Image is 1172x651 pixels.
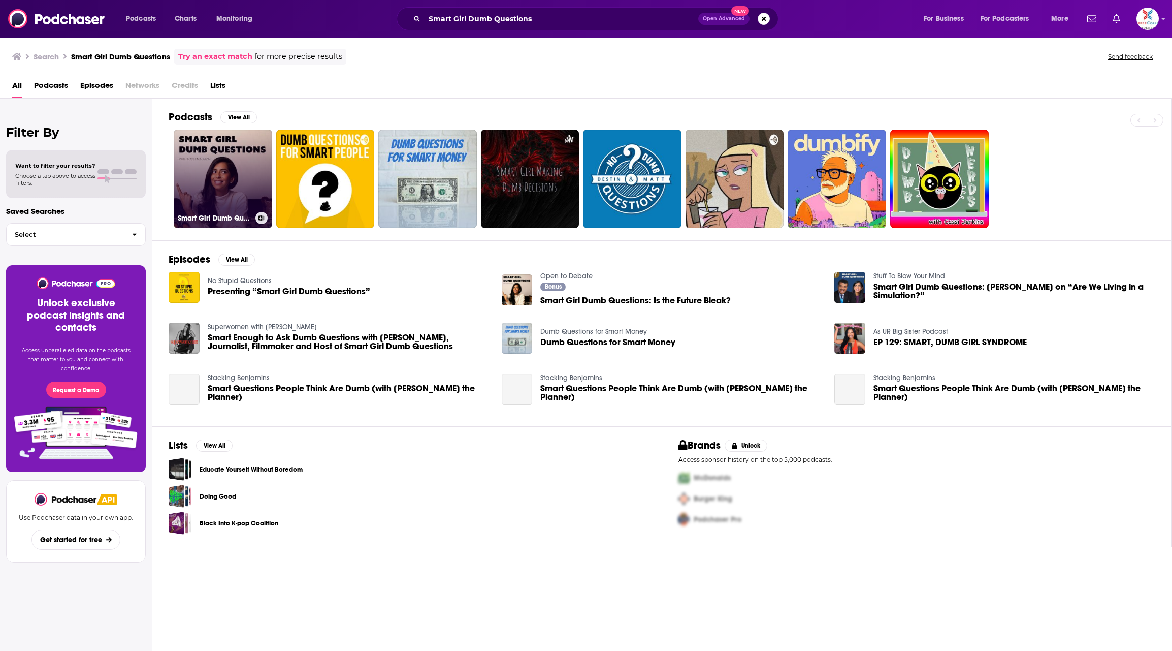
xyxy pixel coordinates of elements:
[15,172,95,187] span: Choose a tab above to access filters.
[1044,11,1081,27] button: open menu
[425,11,698,27] input: Search podcasts, credits, & more...
[15,162,95,169] span: Want to filter your results?
[208,333,490,351] a: Smart Enough to Ask Dumb Questions with Nayeema Raza, Journalist, Filmmaker and Host of Smart Gir...
[834,374,865,405] a: Smart Questions People Think Are Dumb (with Pete the Planner)
[6,223,146,246] button: Select
[502,323,533,354] img: Dumb Questions for Smart Money
[834,323,865,354] a: EP 129: SMART, DUMB GIRL SYNDROME
[8,9,106,28] img: Podchaser - Follow, Share and Rate Podcasts
[209,11,266,27] button: open menu
[1136,8,1159,30] button: Show profile menu
[18,297,134,334] h3: Unlock exclusive podcast insights and contacts
[254,51,342,63] span: for more precise results
[12,77,22,98] a: All
[71,52,170,61] h3: Smart Girl Dumb Questions
[540,296,731,305] a: Smart Girl Dumb Questions: Is the Future Bleak?
[502,274,533,305] img: Smart Girl Dumb Questions: Is the Future Bleak?
[6,206,146,216] p: Saved Searches
[80,77,113,98] a: Episodes
[210,77,225,98] a: Lists
[196,440,233,452] button: View All
[731,6,750,16] span: New
[35,493,97,506] img: Podchaser - Follow, Share and Rate Podcasts
[126,12,156,26] span: Podcasts
[34,77,68,98] span: Podcasts
[1051,12,1068,26] span: More
[6,125,146,140] h2: Filter By
[1109,10,1124,27] a: Show notifications dropdown
[119,11,169,27] button: open menu
[540,384,822,401] span: Smart Questions People Think Are Dumb (with [PERSON_NAME] the Planner)
[873,374,935,382] a: Stacking Benjamins
[873,283,1155,300] a: Smart Girl Dumb Questions: Neil DeGrasse Tyson on “Are We Living in a Simulation?”
[19,514,133,521] p: Use Podchaser data in your own app.
[834,272,865,303] img: Smart Girl Dumb Questions: Neil DeGrasse Tyson on “Are We Living in a Simulation?”
[917,11,976,27] button: open menu
[406,7,788,30] div: Search podcasts, credits, & more...
[674,488,694,509] img: Second Pro Logo
[540,327,647,336] a: Dumb Questions for Smart Money
[169,485,191,508] span: Doing Good
[873,327,948,336] a: As UR Big Sister Podcast
[540,374,602,382] a: Stacking Benjamins
[694,474,731,482] span: McDonalds
[545,284,562,290] span: Bonus
[694,494,732,503] span: Burger King
[168,11,203,27] a: Charts
[200,464,303,475] a: Educate Yourself Without Boredom
[200,491,236,502] a: Doing Good
[540,384,822,401] a: Smart Questions People Think Are Dumb (with Pete the Planner)
[97,494,117,505] img: Podchaser API banner
[540,338,675,347] a: Dumb Questions for Smart Money
[873,272,945,281] a: Stuff To Blow Your Mind
[208,374,270,382] a: Stacking Benjamins
[502,374,533,405] a: Smart Questions People Think Are Dumb (with Pete the Planner)
[178,51,252,63] a: Try an exact match
[36,277,116,289] img: Podchaser - Follow, Share and Rate Podcasts
[725,440,768,452] button: Unlock
[674,468,694,488] img: First Pro Logo
[169,439,188,452] h2: Lists
[698,13,750,25] button: Open AdvancedNew
[703,16,745,21] span: Open Advanced
[208,384,490,401] span: Smart Questions People Think Are Dumb (with [PERSON_NAME] the Planner)
[169,272,200,303] img: Presenting “Smart Girl Dumb Questions”
[169,458,191,481] span: Educate Yourself Without Boredom
[873,283,1155,300] span: Smart Girl Dumb Questions: [PERSON_NAME] on “Are We Living in a Simulation?”
[46,382,106,398] button: Request a Demo
[208,333,490,351] span: Smart Enough to Ask Dumb Questions with [PERSON_NAME], Journalist, Filmmaker and Host of Smart Gi...
[175,12,197,26] span: Charts
[169,512,191,535] a: Black Into K-pop Coalition
[40,536,102,544] span: Get started for free
[31,530,120,550] button: Get started for free
[674,509,694,530] img: Third Pro Logo
[208,287,370,296] a: Presenting “Smart Girl Dumb Questions”
[18,346,134,374] p: Access unparalleled data on the podcasts that matter to you and connect with confidence.
[208,384,490,401] a: Smart Questions People Think Are Dumb (with Pete the Planner)
[34,52,59,61] h3: Search
[169,323,200,354] img: Smart Enough to Ask Dumb Questions with Nayeema Raza, Journalist, Filmmaker and Host of Smart Gir...
[873,338,1027,347] a: EP 129: SMART, DUMB GIRL SYNDROME
[174,130,272,228] a: Smart Girl Dumb Questions
[169,111,212,123] h2: Podcasts
[873,384,1155,401] span: Smart Questions People Think Are Dumb (with [PERSON_NAME] the Planner)
[218,254,255,266] button: View All
[540,272,593,281] a: Open to Debate
[169,111,257,123] a: PodcastsView All
[169,374,200,405] a: Smart Questions People Think Are Dumb (with Pete the Planner)
[169,253,255,266] a: EpisodesView All
[216,12,252,26] span: Monitoring
[1136,8,1159,30] img: User Profile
